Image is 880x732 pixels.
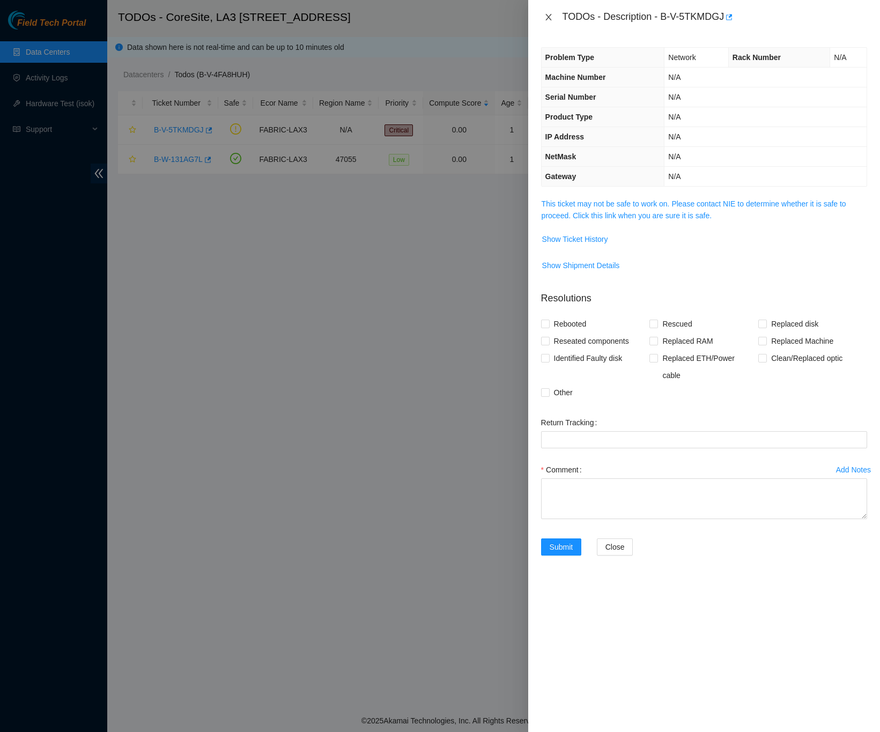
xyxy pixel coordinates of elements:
[541,283,867,306] p: Resolutions
[541,461,586,478] label: Comment
[545,53,595,62] span: Problem Type
[541,414,602,431] label: Return Tracking
[545,73,606,82] span: Machine Number
[836,466,871,474] div: Add Notes
[542,199,846,220] a: This ticket may not be safe to work on. Please contact NIE to determine whether it is safe to pro...
[542,233,608,245] span: Show Ticket History
[541,12,556,23] button: Close
[541,431,867,448] input: Return Tracking
[835,461,871,478] button: Add Notes
[834,53,846,62] span: N/A
[767,332,838,350] span: Replaced Machine
[541,478,867,519] textarea: Comment
[767,315,823,332] span: Replaced disk
[544,13,553,21] span: close
[668,172,681,181] span: N/A
[563,9,867,26] div: TODOs - Description - B-V-5TKMDGJ
[550,541,573,553] span: Submit
[545,132,584,141] span: IP Address
[668,113,681,121] span: N/A
[668,93,681,101] span: N/A
[542,260,620,271] span: Show Shipment Details
[605,541,625,553] span: Close
[597,538,633,556] button: Close
[545,93,596,101] span: Serial Number
[668,152,681,161] span: N/A
[668,132,681,141] span: N/A
[658,315,696,332] span: Rescued
[767,350,847,367] span: Clean/Replaced optic
[542,257,620,274] button: Show Shipment Details
[541,538,582,556] button: Submit
[658,332,717,350] span: Replaced RAM
[668,53,696,62] span: Network
[733,53,781,62] span: Rack Number
[550,384,577,401] span: Other
[658,350,758,384] span: Replaced ETH/Power cable
[545,152,576,161] span: NetMask
[550,332,633,350] span: Reseated components
[542,231,609,248] button: Show Ticket History
[550,350,627,367] span: Identified Faulty disk
[668,73,681,82] span: N/A
[550,315,591,332] span: Rebooted
[545,172,576,181] span: Gateway
[545,113,593,121] span: Product Type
